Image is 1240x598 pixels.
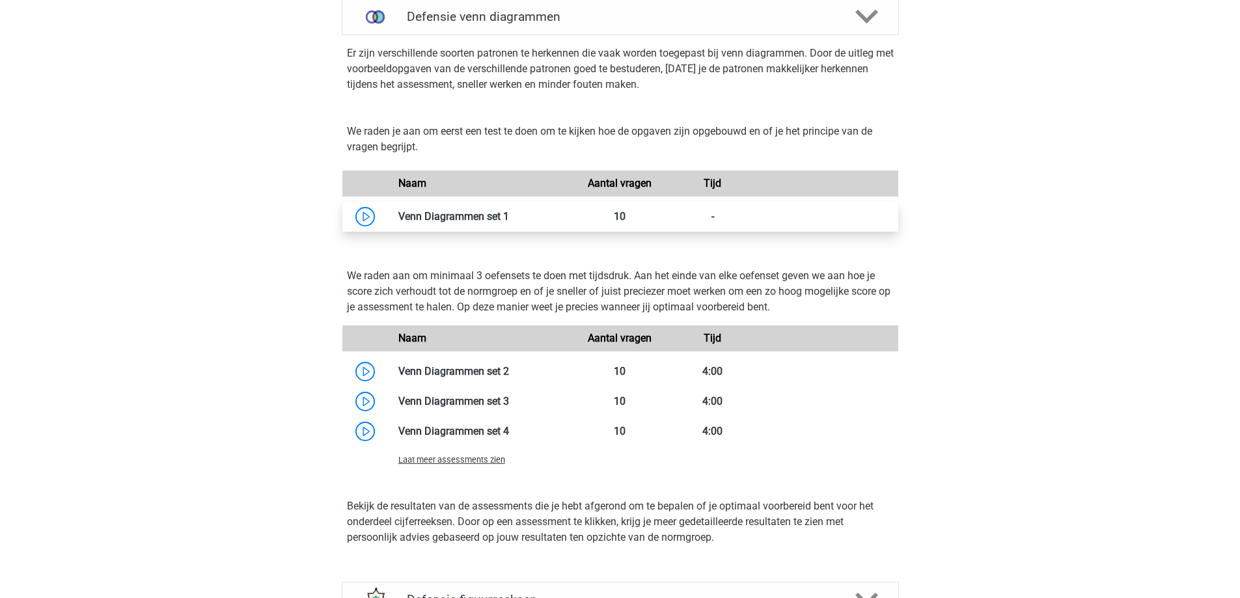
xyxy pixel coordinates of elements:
div: Venn Diagrammen set 3 [389,394,574,409]
div: Venn Diagrammen set 1 [389,209,574,224]
div: Naam [389,331,574,346]
h4: Defensie venn diagrammen [407,9,833,24]
div: Venn Diagrammen set 4 [389,424,574,439]
p: We raden aan om minimaal 3 oefensets te doen met tijdsdruk. Aan het einde van elke oefenset geven... [347,268,894,315]
div: Tijd [667,176,759,191]
p: We raden je aan om eerst een test te doen om te kijken hoe de opgaven zijn opgebouwd en of je het... [347,124,894,155]
div: Tijd [667,331,759,346]
p: Er zijn verschillende soorten patronen te herkennen die vaak worden toegepast bij venn diagrammen... [347,46,894,92]
div: Venn Diagrammen set 2 [389,364,574,379]
p: Bekijk de resultaten van de assessments die je hebt afgerond om te bepalen of je optimaal voorber... [347,498,894,545]
span: Laat meer assessments zien [398,455,505,465]
div: Naam [389,176,574,191]
div: Aantal vragen [573,331,666,346]
div: Aantal vragen [573,176,666,191]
